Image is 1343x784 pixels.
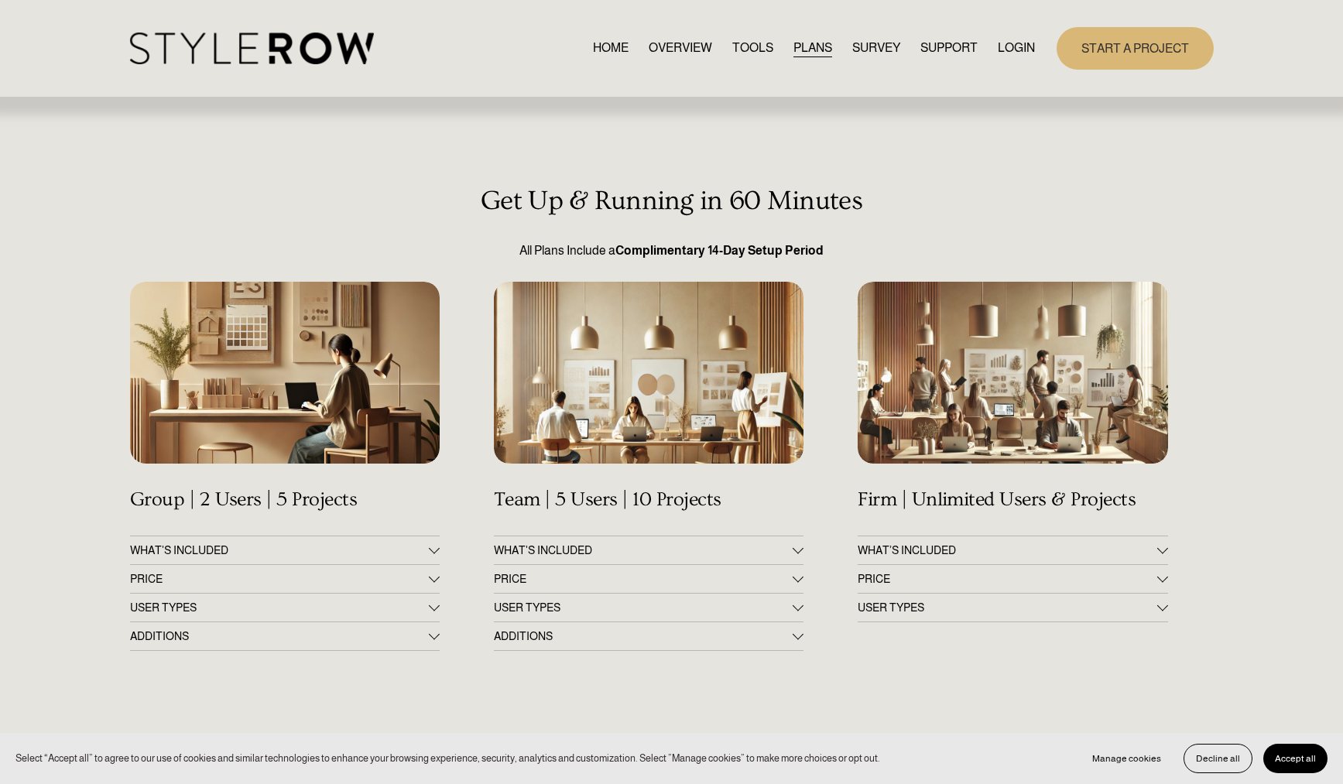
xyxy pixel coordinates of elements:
button: USER TYPES [130,594,440,621]
img: StyleRow [130,33,374,64]
button: ADDITIONS [494,622,803,650]
h3: Get Up & Running in 60 Minutes [130,186,1214,217]
button: WHAT'S INCLUDED [130,536,440,564]
strong: Complimentary 14-Day Setup Period [615,244,824,257]
span: PRICE [494,573,793,585]
button: PRICE [494,565,803,593]
a: START A PROJECT [1057,27,1214,70]
a: TOOLS [732,38,773,59]
span: PRICE [130,573,429,585]
h4: Firm | Unlimited Users & Projects [858,488,1167,512]
h4: Group | 2 Users | 5 Projects [130,488,440,512]
span: ADDITIONS [494,630,793,642]
button: Decline all [1184,744,1252,773]
button: USER TYPES [494,594,803,621]
span: SUPPORT [920,39,978,57]
button: Accept all [1263,744,1328,773]
a: SURVEY [852,38,900,59]
h4: Team | 5 Users | 10 Projects [494,488,803,512]
a: folder dropdown [920,38,978,59]
button: WHAT'S INCLUDED [494,536,803,564]
button: WHAT’S INCLUDED [858,536,1167,564]
a: OVERVIEW [649,38,712,59]
button: USER TYPES [858,594,1167,621]
a: PLANS [793,38,832,59]
span: Manage cookies [1092,753,1161,764]
span: Accept all [1275,753,1316,764]
span: WHAT'S INCLUDED [494,544,793,556]
button: Manage cookies [1081,744,1173,773]
p: Select “Accept all” to agree to our use of cookies and similar technologies to enhance your brows... [15,751,880,765]
button: ADDITIONS [130,622,440,650]
a: LOGIN [998,38,1035,59]
span: PRICE [858,573,1156,585]
span: Decline all [1196,753,1240,764]
span: WHAT’S INCLUDED [858,544,1156,556]
p: All Plans Include a [130,241,1214,260]
span: USER TYPES [858,601,1156,614]
button: PRICE [858,565,1167,593]
span: USER TYPES [130,601,429,614]
button: PRICE [130,565,440,593]
span: USER TYPES [494,601,793,614]
a: HOME [593,38,629,59]
span: WHAT'S INCLUDED [130,544,429,556]
span: ADDITIONS [130,630,429,642]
